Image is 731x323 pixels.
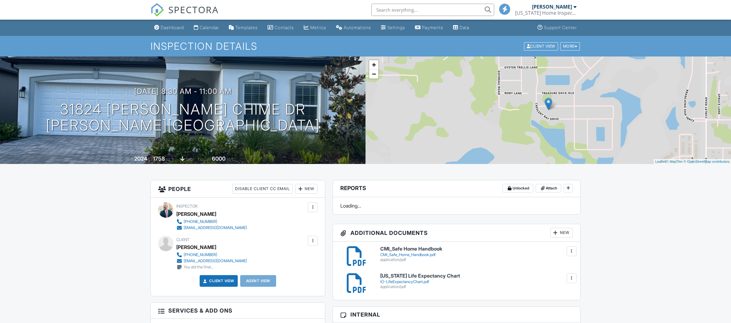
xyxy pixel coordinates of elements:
div: CMI_Safe_Home_Handbook.pdf [380,252,573,257]
div: 6000 [212,155,225,162]
h3: Additional Documents [333,224,580,242]
div: Support Center [544,25,577,30]
div: [EMAIL_ADDRESS][DOMAIN_NAME] [184,225,247,230]
a: Calendar [191,22,221,33]
div: Florida Home Inspector Services, LLC [515,10,577,16]
div: Templates [235,25,258,30]
div: [EMAIL_ADDRESS][DOMAIN_NAME] [184,259,247,263]
h3: People [151,180,325,198]
a: [US_STATE] Life Expectancy Chart IO-LifeExpectancyChart.pdf application/pdf [380,273,573,289]
a: Zoom out [369,69,378,79]
div: Automations [344,25,371,30]
h1: Inspection Details [150,41,580,52]
div: | [654,159,731,164]
div: Disable Client CC Email [232,184,293,194]
div: Dashboard [161,25,184,30]
div: More [560,42,580,50]
span: sq. ft. [166,157,174,161]
input: Search everything... [371,4,494,16]
h6: [US_STATE] Life Expectancy Chart [380,273,573,279]
a: SPECTORA [150,8,219,21]
a: Automations (Basic) [334,22,373,33]
a: Client View [523,44,560,48]
div: Client View [524,42,558,50]
div: 2024 [134,155,147,162]
a: Templates [226,22,260,33]
a: CMI_Safe Home Handbook CMI_Safe_Home_Handbook.pdf application/pdf [380,246,573,262]
a: Leaflet [655,160,665,163]
div: Calendar [200,25,219,30]
h1: 31824 [PERSON_NAME] Chime Dr [PERSON_NAME][GEOGRAPHIC_DATA] [46,101,320,134]
a: [PHONE_NUMBER] [176,252,247,258]
span: Client [176,237,190,242]
a: Client View [202,278,234,284]
h6: CMI_Safe Home Handbook [380,246,573,252]
div: Settings [387,25,405,30]
a: [PHONE_NUMBER] [176,219,247,225]
div: [PERSON_NAME] [532,4,572,10]
div: [PERSON_NAME] [176,209,216,219]
span: slab [186,157,192,161]
a: Settings [378,22,408,33]
a: © MapTiler [666,160,683,163]
div: application/pdf [380,284,573,289]
a: Metrics [301,22,329,33]
span: sq.ft. [226,157,234,161]
span: SPECTORA [168,3,219,16]
div: 1758 [153,155,165,162]
span: Built [127,157,133,161]
span: Lot Size [198,157,211,161]
a: [EMAIL_ADDRESS][DOMAIN_NAME] [176,258,247,264]
div: IO-LifeExpectancyChart.pdf [380,279,573,284]
div: [PHONE_NUMBER] [184,252,217,257]
div: You did the final… [184,265,214,270]
div: [PERSON_NAME] [176,243,216,252]
a: Payments [412,22,446,33]
a: Dashboard [152,22,186,33]
h3: Services & Add ons [151,303,325,319]
h3: [DATE] 8:30 am - 11:00 am [134,87,232,95]
h3: Internal [333,307,580,323]
div: New [295,184,318,194]
div: [PHONE_NUMBER] [184,219,217,224]
div: application/pdf [380,257,573,262]
img: The Best Home Inspection Software - Spectora [150,3,164,17]
a: Contacts [265,22,296,33]
a: © OpenStreetMap contributors [684,160,729,163]
span: Inspector [176,204,197,208]
a: [EMAIL_ADDRESS][DOMAIN_NAME] [176,225,247,231]
div: New [550,228,573,238]
a: Zoom in [369,60,378,69]
div: Payments [422,25,443,30]
a: Data [451,22,472,33]
div: Data [459,25,469,30]
a: Support Center [535,22,579,33]
div: Contacts [275,25,294,30]
div: Metrics [310,25,326,30]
